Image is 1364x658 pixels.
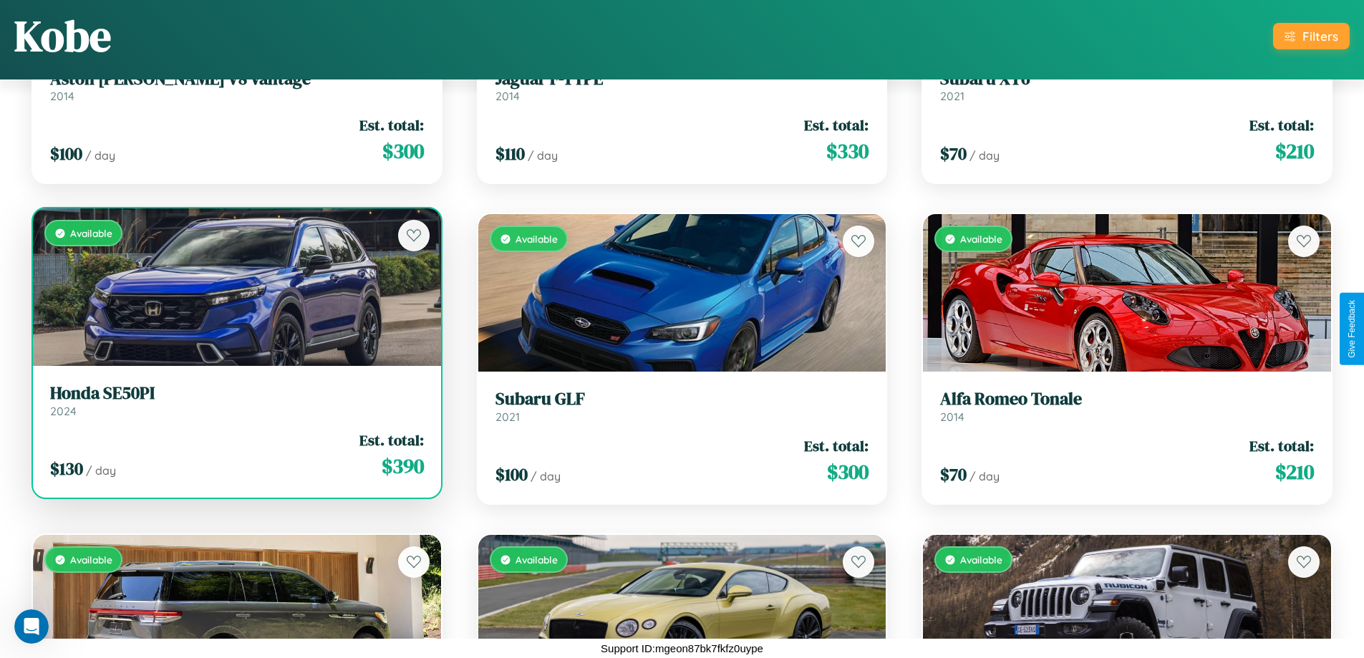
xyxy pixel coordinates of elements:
[601,639,763,658] p: Support ID: mgeon87bk7fkfz0uype
[86,463,116,478] span: / day
[50,69,424,89] h3: Aston [PERSON_NAME] V8 Vantage
[940,389,1314,424] a: Alfa Romeo Tonale2014
[70,227,112,239] span: Available
[969,148,1000,163] span: / day
[1275,458,1314,486] span: $ 210
[50,89,74,103] span: 2014
[516,233,558,245] span: Available
[940,389,1314,410] h3: Alfa Romeo Tonale
[804,115,869,135] span: Est. total:
[940,410,964,424] span: 2014
[85,148,115,163] span: / day
[70,553,112,566] span: Available
[495,142,525,165] span: $ 110
[495,389,869,410] h3: Subaru GLF
[531,469,561,483] span: / day
[960,233,1002,245] span: Available
[1249,115,1314,135] span: Est. total:
[516,553,558,566] span: Available
[50,142,82,165] span: $ 100
[382,137,424,165] span: $ 300
[1347,300,1357,358] div: Give Feedback
[14,6,111,65] h1: Kobe
[804,435,869,456] span: Est. total:
[359,115,424,135] span: Est. total:
[969,469,1000,483] span: / day
[495,463,528,486] span: $ 100
[50,383,424,404] h3: Honda SE50PI
[1302,29,1338,44] div: Filters
[382,452,424,480] span: $ 390
[528,148,558,163] span: / day
[826,137,869,165] span: $ 330
[827,458,869,486] span: $ 300
[1273,23,1350,49] button: Filters
[940,89,964,103] span: 2021
[960,553,1002,566] span: Available
[50,457,83,480] span: $ 130
[495,69,869,104] a: Jaguar F-TYPE2014
[940,463,967,486] span: $ 70
[495,89,520,103] span: 2014
[495,410,520,424] span: 2021
[1249,435,1314,456] span: Est. total:
[495,389,869,424] a: Subaru GLF2021
[940,142,967,165] span: $ 70
[50,69,424,104] a: Aston [PERSON_NAME] V8 Vantage2014
[359,430,424,450] span: Est. total:
[50,383,424,418] a: Honda SE50PI2024
[50,404,77,418] span: 2024
[940,69,1314,104] a: Subaru XT62021
[14,609,49,644] iframe: Intercom live chat
[1275,137,1314,165] span: $ 210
